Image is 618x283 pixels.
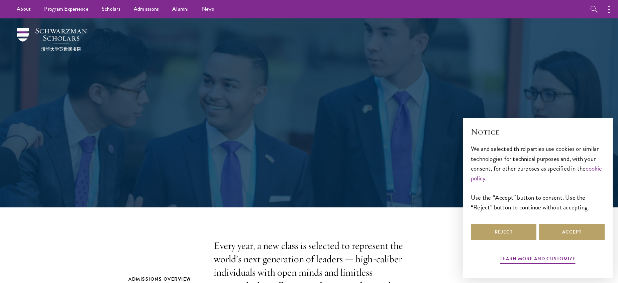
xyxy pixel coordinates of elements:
a: cookie policy [471,164,602,183]
button: Accept [539,224,605,240]
button: Reject [471,224,536,240]
h2: Notice [471,126,605,137]
div: We and selected third parties use cookies or similar technologies for technical purposes and, wit... [471,144,605,212]
button: Learn more and customize [500,255,576,265]
img: Schwarzman Scholars [17,28,87,51]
